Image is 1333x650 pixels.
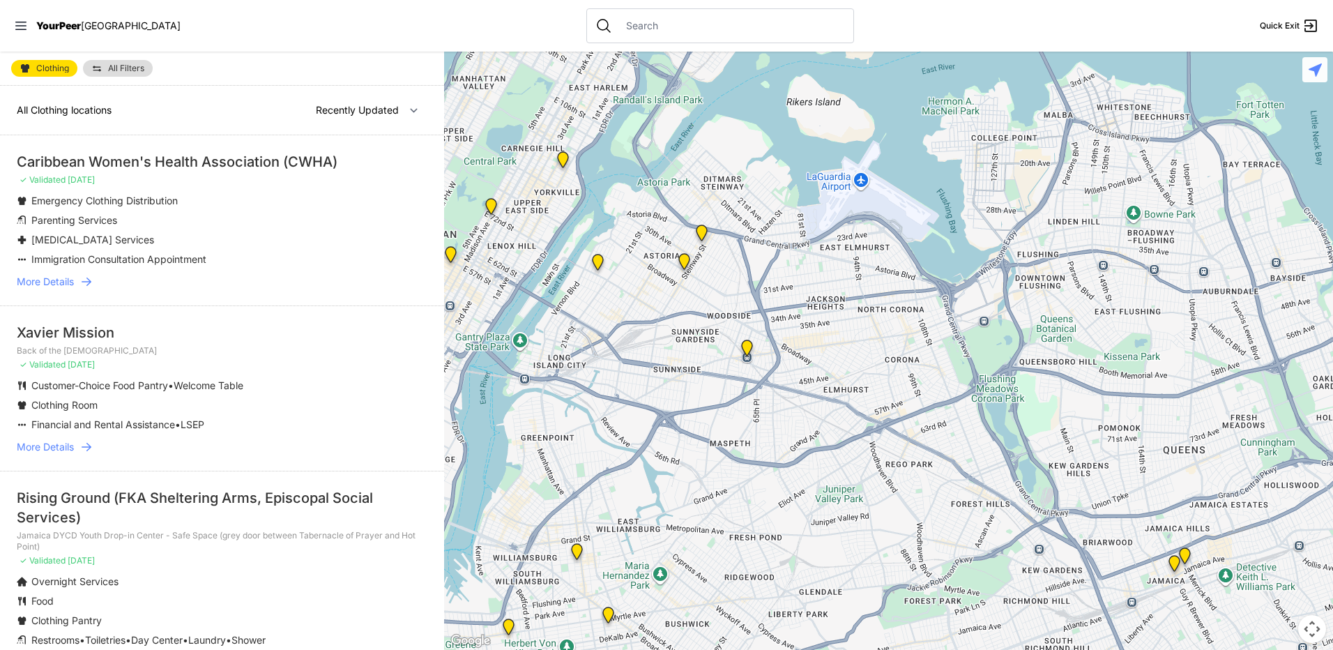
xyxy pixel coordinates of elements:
div: Jamaica DYCD Youth Drop-in Center - Safe Space (grey door between Tabernacle of Prayer and Hot Po... [1176,547,1194,570]
span: More Details [17,275,74,289]
input: Search [618,19,845,33]
span: Financial and Rental Assistance [31,418,175,430]
a: More Details [17,440,427,454]
span: Immigration Consultation Appointment [31,253,206,265]
span: • [175,418,181,430]
span: ✓ Validated [20,555,66,566]
span: Welcome Table [174,379,243,391]
div: Caribbean Women's Health Association (CWHA) [17,152,427,172]
span: Laundry [188,634,226,646]
p: Back of the [DEMOGRAPHIC_DATA] [17,345,427,356]
span: Emergency Clothing Distribution [31,195,178,206]
span: All Clothing locations [17,104,112,116]
span: YourPeer [36,20,81,31]
span: Day Center [131,634,183,646]
a: Quick Exit [1260,17,1319,34]
span: ✓ Validated [20,359,66,370]
div: Xavier Mission [17,323,427,342]
div: Location of CCBQ, Brooklyn [600,607,617,629]
span: Clothing Pantry [31,614,102,626]
span: Clothing Room [31,399,98,411]
a: More Details [17,275,427,289]
span: • [226,634,231,646]
span: [DATE] [68,359,95,370]
div: Woodside Youth Drop-in Center [738,340,756,362]
span: More Details [17,440,74,454]
span: [GEOGRAPHIC_DATA] [81,20,181,31]
div: Manhattan [482,198,500,220]
button: Map camera controls [1298,615,1326,643]
a: Open this area in Google Maps (opens a new window) [448,632,494,650]
p: Jamaica DYCD Youth Drop-in Center - Safe Space (grey door between Tabernacle of Prayer and Hot Po... [17,530,427,552]
div: Queens [1166,555,1183,577]
span: • [79,634,85,646]
span: • [168,379,174,391]
span: Customer-Choice Food Pantry [31,379,168,391]
span: [DATE] [68,555,95,566]
span: Shower [231,634,266,646]
div: Fancy Thrift Shop [589,254,607,276]
span: Food [31,595,54,607]
a: YourPeer[GEOGRAPHIC_DATA] [36,22,181,30]
a: All Filters [83,60,153,77]
span: Toiletries [85,634,125,646]
span: Clothing [36,64,69,73]
span: Parenting Services [31,214,117,226]
div: Rising Ground (FKA Sheltering Arms, Episcopal Social Services) [17,488,427,527]
div: Avenue Church [554,151,572,174]
span: • [125,634,131,646]
span: Quick Exit [1260,20,1300,31]
span: ✓ Validated [20,174,66,185]
span: Restrooms [31,634,79,646]
img: Google [448,632,494,650]
span: LSEP [181,418,204,430]
span: [MEDICAL_DATA] Services [31,234,154,245]
span: • [183,634,188,646]
a: Clothing [11,60,77,77]
span: Overnight Services [31,575,119,587]
span: All Filters [108,64,144,73]
span: [DATE] [68,174,95,185]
